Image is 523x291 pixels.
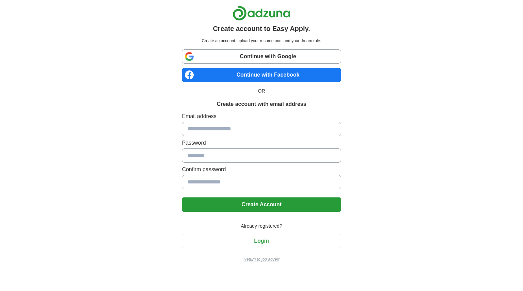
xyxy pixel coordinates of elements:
[182,165,341,174] label: Confirm password
[217,100,306,108] h1: Create account with email address
[233,5,290,21] img: Adzuna logo
[182,256,341,262] a: Return to job advert
[254,87,269,95] span: OR
[213,23,310,34] h1: Create account to Easy Apply.
[182,197,341,212] button: Create Account
[182,139,341,147] label: Password
[182,238,341,244] a: Login
[182,234,341,248] button: Login
[237,223,286,230] span: Already registered?
[182,112,341,120] label: Email address
[183,38,339,44] p: Create an account, upload your resume and land your dream role.
[182,68,341,82] a: Continue with Facebook
[182,49,341,64] a: Continue with Google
